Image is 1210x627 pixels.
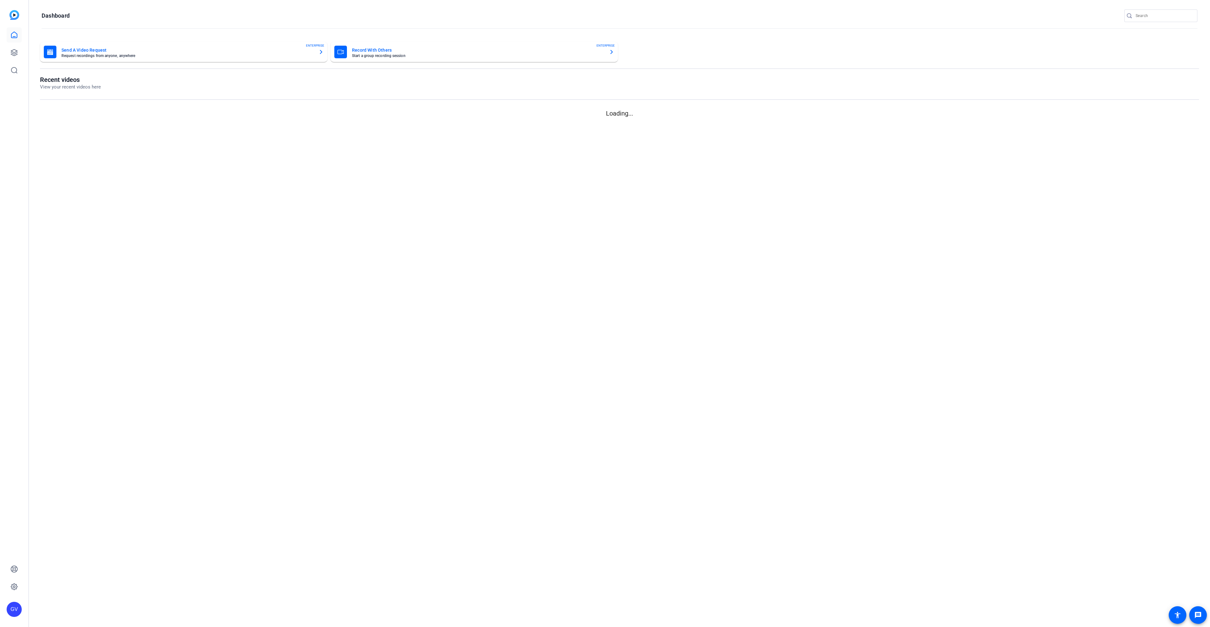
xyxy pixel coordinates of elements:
img: blue-gradient.svg [9,10,19,20]
input: Search [1136,12,1192,20]
mat-card-subtitle: Request recordings from anyone, anywhere [61,54,314,58]
h1: Dashboard [42,12,70,20]
mat-card-subtitle: Start a group recording session [352,54,604,58]
p: View your recent videos here [40,83,101,91]
mat-icon: message [1194,611,1202,619]
mat-icon: accessibility [1174,611,1181,619]
h1: Recent videos [40,76,101,83]
button: Send A Video RequestRequest recordings from anyone, anywhereENTERPRISE [40,42,327,62]
button: Record With OthersStart a group recording sessionENTERPRISE [331,42,618,62]
mat-card-title: Record With Others [352,46,604,54]
p: Loading... [40,109,1199,118]
span: ENTERPRISE [596,43,615,48]
div: GV [7,602,22,617]
mat-card-title: Send A Video Request [61,46,314,54]
span: ENTERPRISE [306,43,324,48]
